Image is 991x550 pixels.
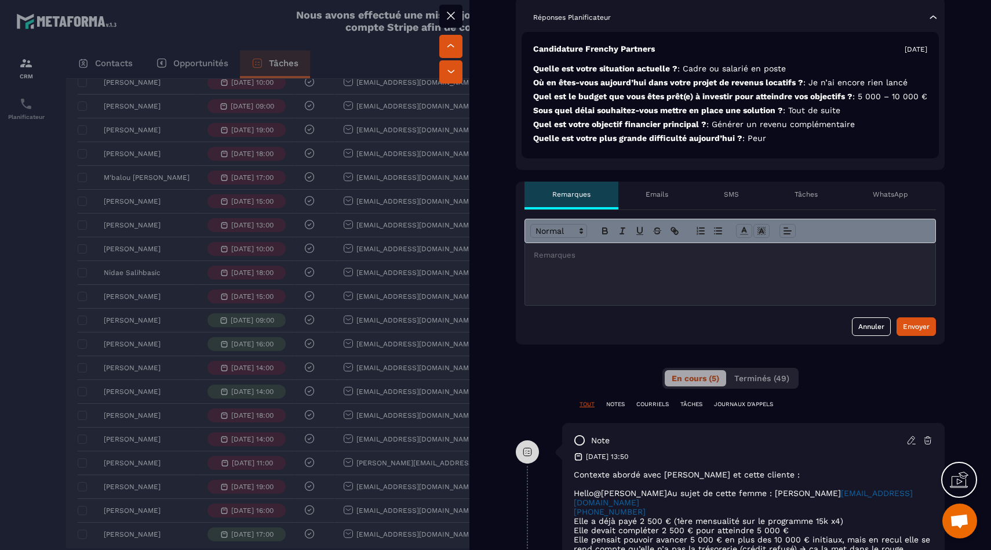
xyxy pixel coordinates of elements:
p: Quelle est votre situation actuelle ? [533,63,927,74]
p: Où en êtes-vous aujourd’hui dans votre projet de revenus locatifs ? [533,77,927,88]
p: Tâches [795,190,818,199]
p: Remarques [552,190,591,199]
div: Envoyer [903,321,930,332]
p: Quel est le budget que vous êtes prêt(e) à investir pour atteindre vos objectifs ? [533,91,927,102]
li: Elle devait compléter 2 500 € pour atteindre 5 000 € [574,526,933,535]
p: SMS [724,190,739,199]
p: JOURNAUX D'APPELS [714,400,773,408]
span: : Générer un revenu complémentaire [706,120,855,129]
p: Emails [646,190,668,199]
button: Terminés (49) [727,370,796,386]
p: Quel est votre objectif financier principal ? [533,119,927,130]
a: @[PERSON_NAME] [593,489,667,498]
p: Réponses Planificateur [533,13,611,22]
span: : 5 000 – 10 000 € [852,92,927,101]
p: Candidature Frenchy Partners [533,44,655,55]
span: : Cadre ou salarié en poste [677,64,786,73]
p: [DATE] 13:50 [586,452,628,461]
p: [DATE] [905,45,927,54]
span: : Peur [742,133,766,143]
p: Quelle est votre plus grande difficulté aujourd’hui ? [533,133,927,144]
span: : Tout de suite [783,106,840,115]
p: Sous quel délai souhaitez-vous mettre en place une solution ? [533,105,927,116]
button: Annuler [852,317,891,336]
span: : Je n’ai encore rien lancé [803,78,908,87]
button: Envoyer [897,317,936,336]
div: Ouvrir le chat [942,504,977,538]
p: COURRIELS [636,400,669,408]
p: Contexte abordé avec [PERSON_NAME] et cette cliente : [574,470,933,479]
p: TÂCHES [680,400,702,408]
button: En cours (5) [665,370,726,386]
p: Hello Au sujet de cette femme : [PERSON_NAME] [574,489,933,507]
span: Terminés (49) [734,374,789,383]
p: WhatsApp [873,190,908,199]
p: NOTES [606,400,625,408]
p: TOUT [580,400,595,408]
li: Elle a déjà payé 2 500 € (1ère mensualité sur le programme 15k x4) [574,516,933,526]
a: [EMAIL_ADDRESS][DOMAIN_NAME] [574,489,913,507]
span: En cours (5) [672,374,719,383]
a: [PHONE_NUMBER] [574,507,646,516]
p: note [591,435,610,446]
